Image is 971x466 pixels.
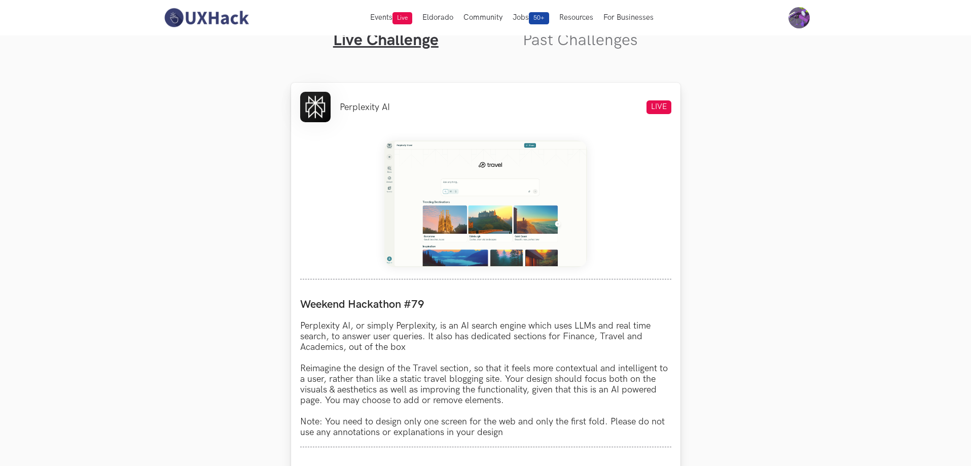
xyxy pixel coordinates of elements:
[384,140,587,267] img: Weekend_Hackathon_79_banner.png
[788,7,810,28] img: Your profile pic
[161,7,251,28] img: UXHack-logo.png
[340,102,390,113] li: Perplexity AI
[529,12,549,24] span: 50+
[333,30,439,50] a: Live Challenge
[646,100,671,114] span: LIVE
[392,12,412,24] span: Live
[300,320,671,438] p: Perplexity AI, or simply Perplexity, is an AI search engine which uses LLMs and real time search,...
[523,30,638,50] a: Past Challenges
[300,298,671,311] label: Weekend Hackathon #79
